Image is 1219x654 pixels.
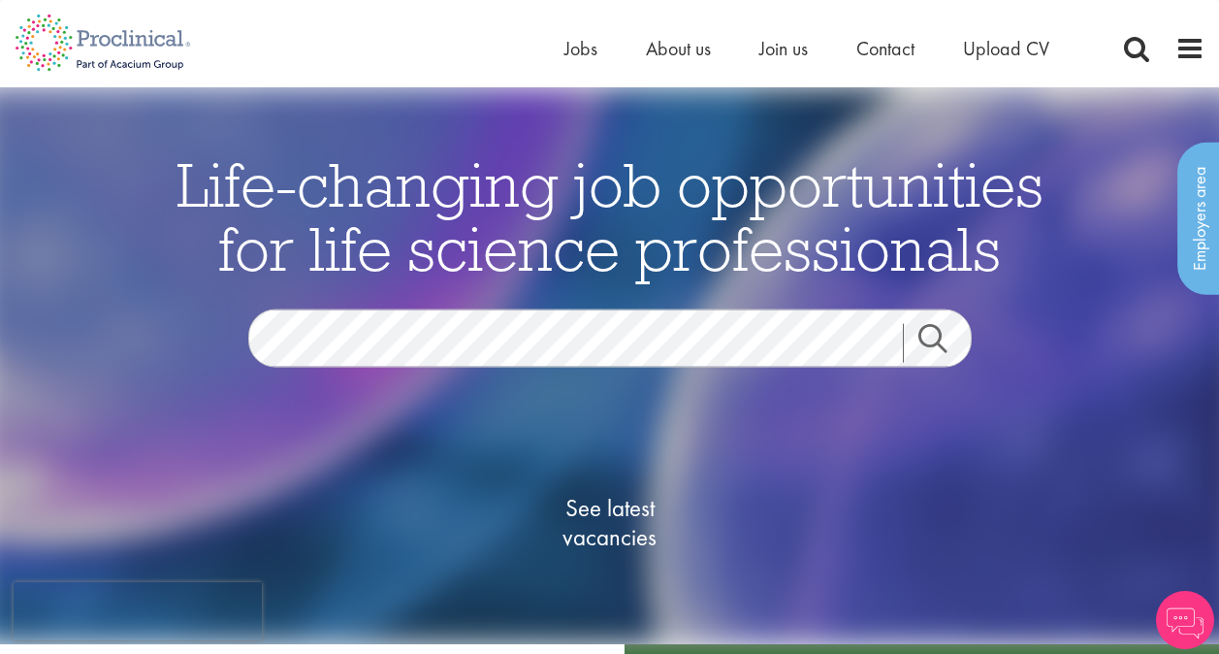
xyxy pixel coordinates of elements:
[646,36,711,61] a: About us
[1156,591,1214,649] img: Chatbot
[564,36,597,61] a: Jobs
[759,36,808,61] a: Join us
[963,36,1049,61] a: Upload CV
[856,36,914,61] a: Contact
[513,415,707,629] a: See latestvacancies
[903,323,986,362] a: Job search submit button
[176,145,1043,286] span: Life-changing job opportunities for life science professionals
[513,493,707,551] span: See latest vacancies
[14,582,262,640] iframe: reCAPTCHA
